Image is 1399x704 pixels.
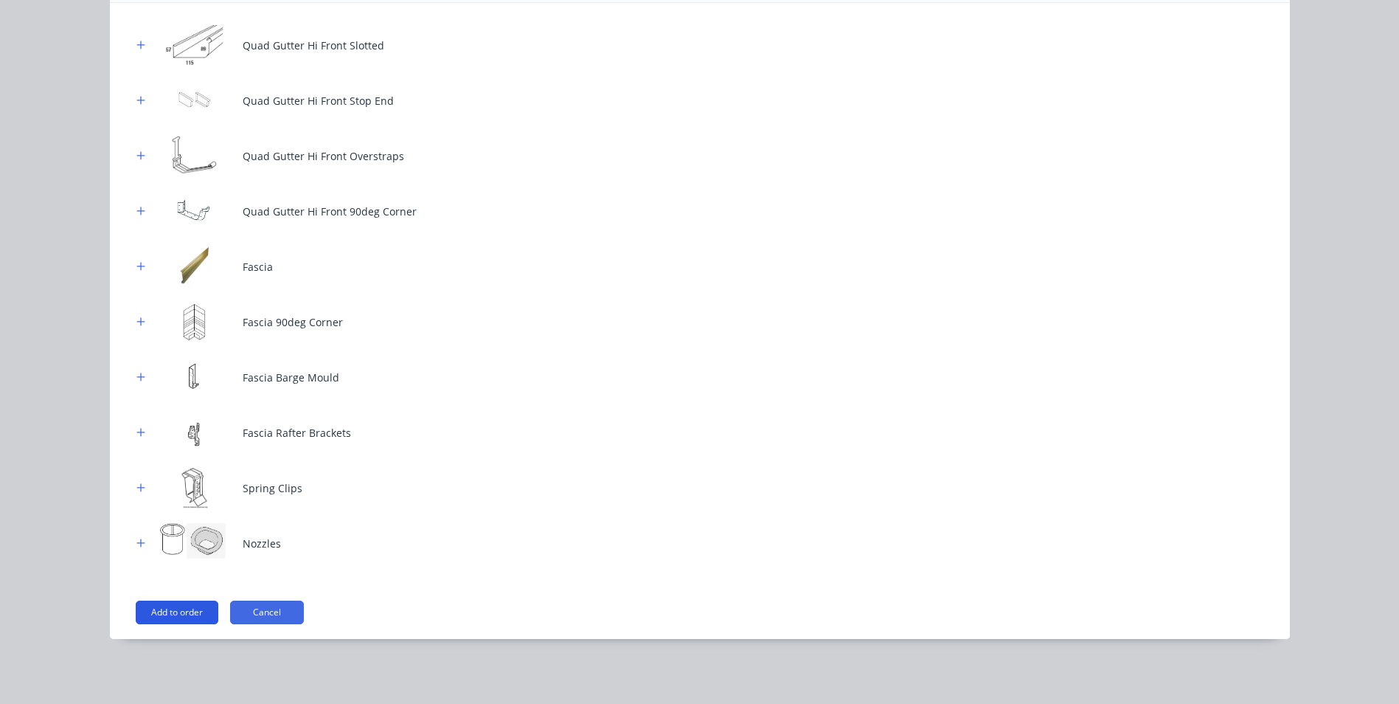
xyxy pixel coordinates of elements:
div: Fascia Rafter Brackets [243,425,351,441]
img: Nozzles [158,523,232,564]
div: Quad Gutter Hi Front Slotted [243,38,384,53]
img: Quad Gutter Hi Front Overstraps [158,136,232,176]
button: Add to order [136,601,218,624]
div: Fascia Barge Mould [243,370,339,385]
div: Nozzles [243,536,281,551]
img: Quad Gutter Hi Front 90deg Corner [158,191,232,232]
img: Quad Gutter Hi Front Stop End [158,80,232,121]
button: Cancel [230,601,304,624]
img: Fascia 90deg Corner [158,302,232,342]
div: Fascia 90deg Corner [243,314,343,330]
img: Quad Gutter Hi Front Slotted [158,25,232,66]
img: Spring Clips [158,468,232,508]
div: Fascia [243,259,273,275]
img: Fascia [158,246,232,287]
div: Quad Gutter Hi Front Overstraps [243,148,404,164]
img: Fascia Barge Mould [158,357,232,398]
div: Spring Clips [243,480,302,496]
div: Quad Gutter Hi Front 90deg Corner [243,204,417,219]
div: Quad Gutter Hi Front Stop End [243,93,394,108]
img: Fascia Rafter Brackets [158,413,232,453]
